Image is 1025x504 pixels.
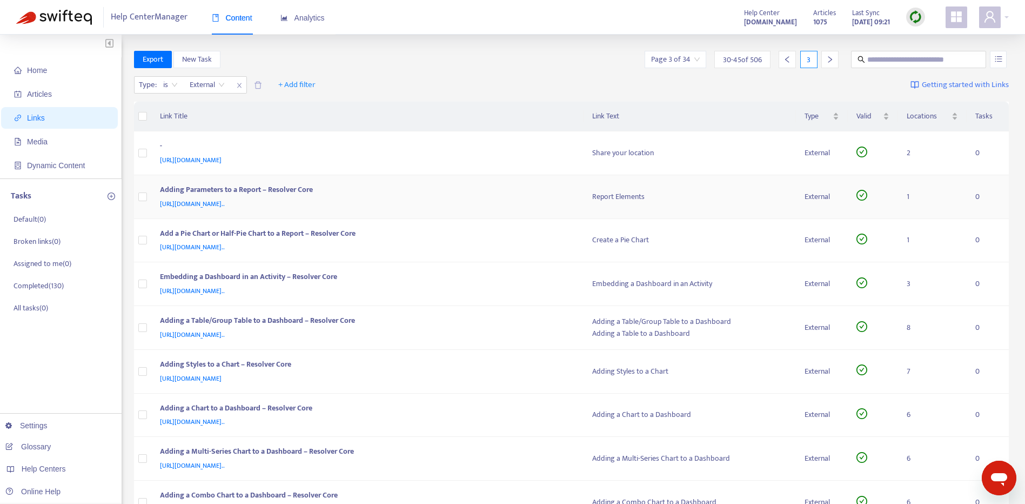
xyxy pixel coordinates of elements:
[967,306,1009,350] td: 0
[744,16,797,28] a: [DOMAIN_NAME]
[856,364,867,375] span: check-circle
[160,242,225,253] span: [URL][DOMAIN_NAME]..
[982,461,1016,495] iframe: Button to launch messaging window
[852,16,890,28] strong: [DATE] 09:21
[14,302,48,314] p: All tasks ( 0 )
[805,234,839,246] div: External
[160,359,571,373] div: Adding Styles to a Chart – Resolver Core
[967,437,1009,481] td: 0
[967,131,1009,175] td: 0
[280,14,288,22] span: area-chart
[278,78,316,91] span: + Add filter
[160,402,571,416] div: Adding a Chart to a Dashboard – Resolver Core
[14,67,22,74] span: home
[967,175,1009,219] td: 0
[27,137,48,146] span: Media
[16,10,92,25] img: Swifteq
[856,147,867,157] span: check-circle
[857,56,865,63] span: search
[898,350,967,394] td: 7
[212,14,219,22] span: book
[160,155,222,165] span: [URL][DOMAIN_NAME]
[27,161,85,170] span: Dynamic Content
[813,16,827,28] strong: 1075
[108,193,115,200] span: plus-circle
[592,409,787,421] div: Adding a Chart to a Dashboard
[160,286,225,296] span: [URL][DOMAIN_NAME]..
[160,489,571,503] div: Adding a Combo Chart to a Dashboard – Resolver Core
[111,7,187,28] span: Help Center Manager
[592,191,787,203] div: Report Elements
[160,460,225,471] span: [URL][DOMAIN_NAME]..
[190,77,225,93] span: External
[14,138,22,145] span: file-image
[592,328,787,340] div: Adding a Table to a Dashboard
[898,306,967,350] td: 8
[27,66,47,75] span: Home
[173,51,220,68] button: New Task
[160,198,225,209] span: [URL][DOMAIN_NAME]..
[805,278,839,290] div: External
[805,322,839,334] div: External
[160,446,571,460] div: Adding a Multi-Series Chart to a Dashboard – Resolver Core
[805,366,839,377] div: External
[160,329,225,340] span: [URL][DOMAIN_NAME]..
[160,228,571,242] div: Add a Pie Chart or Half-Pie Chart to a Report – Resolver Core
[723,54,762,65] span: 30 - 45 of 506
[14,280,64,291] p: Completed ( 130 )
[14,236,61,247] p: Broken links ( 0 )
[796,102,848,131] th: Type
[584,102,796,131] th: Link Text
[967,394,1009,437] td: 0
[826,56,834,63] span: right
[898,131,967,175] td: 2
[160,416,225,427] span: [URL][DOMAIN_NAME]..
[800,51,818,68] div: 3
[182,54,212,65] span: New Task
[898,102,967,131] th: Locations
[592,147,787,159] div: Share your location
[805,110,830,122] span: Type
[160,140,571,154] div: -
[14,90,22,98] span: account-book
[14,162,22,169] span: container
[805,453,839,465] div: External
[856,321,867,332] span: check-circle
[983,10,996,23] span: user
[990,51,1007,68] button: unordered-list
[592,453,787,465] div: Adding a Multi-Series Chart to a Dashboard
[5,487,61,496] a: Online Help
[967,350,1009,394] td: 0
[856,190,867,201] span: check-circle
[910,76,1009,94] a: Getting started with Links
[160,271,571,285] div: Embedding a Dashboard in an Activity – Resolver Core
[160,315,571,329] div: Adding a Table/Group Table to a Dashboard – Resolver Core
[967,102,1009,131] th: Tasks
[805,191,839,203] div: External
[163,77,178,93] span: is
[922,79,1009,91] span: Getting started with Links
[14,258,71,269] p: Assigned to me ( 0 )
[5,442,51,451] a: Glossary
[22,465,66,473] span: Help Centers
[744,7,780,19] span: Help Center
[160,373,222,384] span: [URL][DOMAIN_NAME]
[909,10,922,24] img: sync.dc5367851b00ba804db3.png
[212,14,252,22] span: Content
[910,81,919,89] img: image-link
[907,110,949,122] span: Locations
[898,219,967,263] td: 1
[856,452,867,463] span: check-circle
[27,90,52,98] span: Articles
[14,114,22,122] span: link
[135,77,158,93] span: Type :
[14,214,46,225] p: Default ( 0 )
[995,55,1002,63] span: unordered-list
[254,81,262,89] span: delete
[592,316,787,328] div: Adding a Table/Group Table to a Dashboard
[592,278,787,290] div: Embedding a Dashboard in an Activity
[160,184,571,198] div: Adding Parameters to a Report – Resolver Core
[856,234,867,244] span: check-circle
[134,51,172,68] button: Export
[11,190,31,203] p: Tasks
